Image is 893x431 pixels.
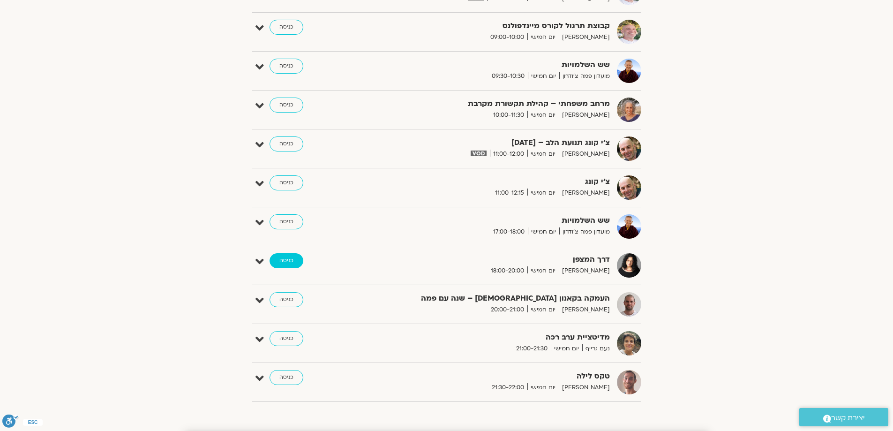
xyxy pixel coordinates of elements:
[270,292,303,307] a: כניסה
[527,383,559,393] span: יום חמישי
[380,292,610,305] strong: העמקה בקאנון [DEMOGRAPHIC_DATA] – שנה עם פמה
[270,175,303,190] a: כניסה
[527,188,559,198] span: יום חמישי
[527,32,559,42] span: יום חמישי
[488,305,527,315] span: 20:00-21:00
[527,149,559,159] span: יום חמישי
[513,344,551,354] span: 21:00-21:30
[582,344,610,354] span: נעם גרייף
[380,214,610,227] strong: שש השלמויות
[487,32,527,42] span: 09:00-10:00
[270,136,303,151] a: כניסה
[527,305,559,315] span: יום חמישי
[380,331,610,344] strong: מדיטציית ערב רכה
[528,227,559,237] span: יום חמישי
[551,344,582,354] span: יום חמישי
[270,253,303,268] a: כניסה
[559,32,610,42] span: [PERSON_NAME]
[527,266,559,276] span: יום חמישי
[528,71,559,81] span: יום חמישי
[380,59,610,71] strong: שש השלמויות
[380,20,610,32] strong: קבוצת תרגול לקורס מיינדפולנס
[270,370,303,385] a: כניסה
[380,98,610,110] strong: מרחב משפחתי – קהילת תקשורת מקרבת
[270,214,303,229] a: כניסה
[559,149,610,159] span: [PERSON_NAME]
[559,383,610,393] span: [PERSON_NAME]
[380,136,610,149] strong: צ'י קונג תנועת הלב – [DATE]
[270,331,303,346] a: כניסה
[490,149,527,159] span: 11:00-12:00
[490,227,528,237] span: 17:00-18:00
[380,370,610,383] strong: טקס לילה
[380,253,610,266] strong: דרך המצפן
[270,59,303,74] a: כניסה
[831,412,865,424] span: יצירת קשר
[559,305,610,315] span: [PERSON_NAME]
[488,266,527,276] span: 18:00-20:00
[559,71,610,81] span: מועדון פמה צ'ודרון
[559,266,610,276] span: [PERSON_NAME]
[270,20,303,35] a: כניסה
[471,151,486,156] img: vodicon
[799,408,888,426] a: יצירת קשר
[559,227,610,237] span: מועדון פמה צ'ודרון
[270,98,303,113] a: כניסה
[559,110,610,120] span: [PERSON_NAME]
[490,110,527,120] span: 10:00-11:30
[380,175,610,188] strong: צ'י קונג
[527,110,559,120] span: יום חמישי
[488,71,528,81] span: 09:30-10:30
[488,383,527,393] span: 21:30-22:00
[559,188,610,198] span: [PERSON_NAME]
[492,188,527,198] span: 11:00-12:15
